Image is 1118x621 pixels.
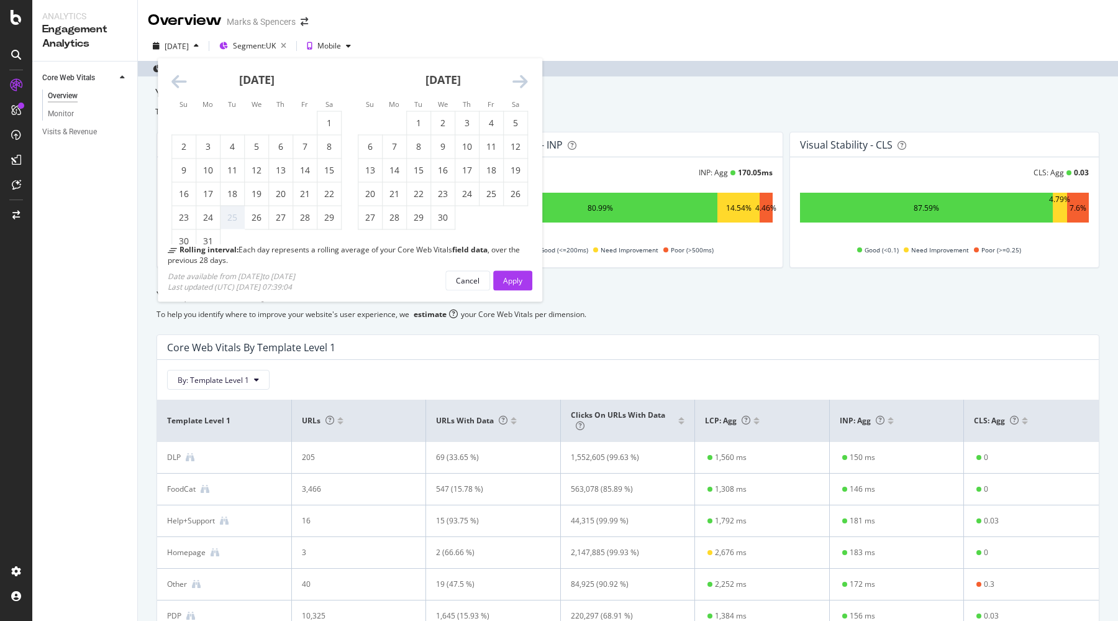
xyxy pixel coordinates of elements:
[301,99,308,109] small: Fr
[455,188,479,200] div: 24
[504,135,528,159] td: Saturday, April 12, 2025
[436,579,539,590] div: 19 (47.5 %)
[172,235,196,247] div: 30
[479,111,504,135] td: Friday, April 4, 2025
[407,135,431,159] td: Tuesday, April 8, 2025
[479,135,504,159] td: Friday, April 11, 2025
[293,159,317,182] td: Friday, March 14, 2025
[452,244,488,255] b: field data
[180,99,188,109] small: Su
[436,415,507,426] span: URLs with data
[168,244,532,265] div: Each day represents a rolling average of your Core Web Vitals , over the previous 28 days.
[245,140,268,153] div: 5
[512,99,519,109] small: Sa
[407,206,431,229] td: Tuesday, April 29, 2025
[456,275,479,285] div: Cancel
[431,111,455,135] td: Wednesday, April 2, 2025
[431,159,455,182] td: Wednesday, April 16, 2025
[245,159,269,182] td: Wednesday, March 12, 2025
[155,106,1101,117] div: This dashboard represents how Google measures your website's user experience based on
[293,206,317,229] td: Friday, March 28, 2025
[220,182,245,206] td: Tuesday, March 18, 2025
[220,140,244,153] div: 4
[981,242,1021,257] span: Poor (>=0.25)
[1070,203,1086,213] div: 7.6%
[269,211,293,224] div: 27
[317,140,341,153] div: 8
[276,99,284,109] small: Th
[705,415,750,426] span: LCP: Agg
[455,135,479,159] td: Thursday, April 10, 2025
[366,99,374,109] small: Su
[172,229,196,253] td: Sunday, March 30, 2025
[699,167,728,178] div: INP: Agg
[455,164,479,177] div: 17
[455,117,479,129] div: 3
[479,117,503,129] div: 4
[512,73,528,91] div: Move forward to switch to the next month.
[479,182,504,206] td: Friday, April 25, 2025
[431,206,455,229] td: Wednesday, April 30, 2025
[571,515,673,527] div: 44,315 (99.99 %)
[196,164,220,177] div: 10
[715,484,747,495] div: 1,308 ms
[715,515,747,527] div: 1,792 ms
[571,547,673,558] div: 2,147,885 (99.93 %)
[431,182,455,206] td: Wednesday, April 23, 2025
[479,188,503,200] div: 25
[601,242,658,257] span: Need Improvement
[227,16,296,28] div: Marks & Spencers
[358,140,382,153] div: 6
[493,270,532,290] button: Apply
[1034,167,1064,178] div: CLS: Agg
[431,117,455,129] div: 2
[389,99,399,109] small: Mo
[436,515,539,527] div: 15 (93.75 %)
[317,211,341,224] div: 29
[571,484,673,495] div: 563,078 (85.89 %)
[984,452,988,463] div: 0
[358,164,382,177] div: 13
[245,135,269,159] td: Wednesday, March 5, 2025
[407,188,430,200] div: 22
[850,484,875,495] div: 146 ms
[48,90,78,103] div: Overview
[172,182,196,206] td: Sunday, March 16, 2025
[196,159,220,182] td: Monday, March 10, 2025
[42,71,116,85] a: Core Web Vitals
[715,452,747,463] div: 1,560 ms
[158,58,542,244] div: Calendar
[488,99,494,109] small: Fr
[302,415,334,426] span: URLs
[167,515,215,527] div: Help+Support
[325,99,333,109] small: Sa
[178,375,249,385] span: By: Template Level 1
[455,182,479,206] td: Thursday, April 24, 2025
[383,135,407,159] td: Monday, April 7, 2025
[504,117,527,129] div: 5
[588,203,613,213] div: 80.99%
[301,17,308,26] div: arrow-right-arrow-left
[317,117,341,129] div: 1
[245,164,268,177] div: 12
[171,73,187,91] div: Move backward to switch to the previous month.
[167,579,187,590] div: Other
[172,159,196,182] td: Sunday, March 9, 2025
[383,188,406,200] div: 21
[172,206,196,229] td: Sunday, March 23, 2025
[503,275,522,285] div: Apply
[755,203,776,213] div: 4.46%
[269,182,293,206] td: Thursday, March 20, 2025
[436,452,539,463] div: 69 (33.65 %)
[726,203,752,213] div: 14.54%
[245,211,268,224] div: 26
[800,139,893,151] div: Visual Stability - CLS
[317,182,342,206] td: Saturday, March 22, 2025
[196,188,220,200] div: 17
[431,188,455,200] div: 23
[180,244,239,255] b: Rolling interval:
[850,452,875,463] div: 150 ms
[671,242,714,257] span: Poor (>500ms)
[168,281,295,292] div: Last updated (UTC) [DATE] 07:39:04
[504,140,527,153] div: 12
